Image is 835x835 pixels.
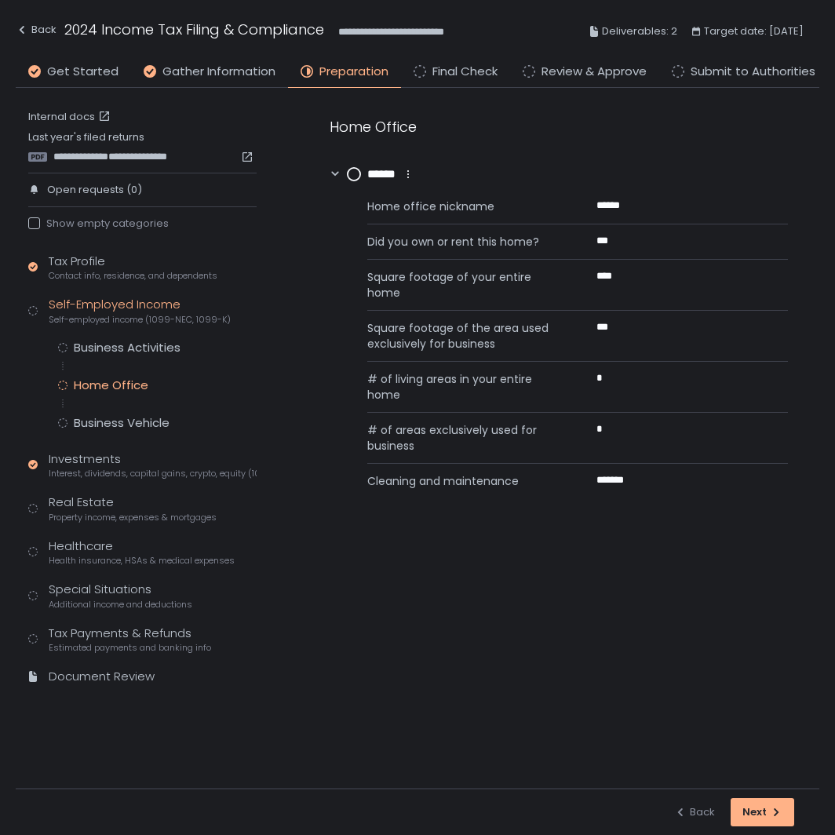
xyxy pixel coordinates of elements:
[49,450,257,480] div: Investments
[74,340,180,356] div: Business Activities
[49,581,192,611] div: Special Situations
[49,314,231,326] span: Self-employed income (1099-NEC, 1099-K)
[49,538,235,567] div: Healthcare
[330,116,788,137] div: Home Office
[367,199,559,214] span: Home office nickname
[49,494,217,523] div: Real Estate
[742,805,782,819] div: Next
[162,63,275,81] span: Gather Information
[691,63,815,81] span: Submit to Authorities
[49,668,155,686] div: Document Review
[367,371,559,403] span: # of living areas in your entire home
[367,320,559,352] span: Square footage of the area used exclusively for business
[49,555,235,567] span: Health insurance, HSAs & medical expenses
[47,63,119,81] span: Get Started
[367,234,559,250] span: Did you own or rent this home?
[28,110,114,124] a: Internal docs
[49,270,217,282] span: Contact info, residence, and dependents
[674,805,715,819] div: Back
[49,253,217,283] div: Tax Profile
[367,473,559,489] span: Cleaning and maintenance
[704,22,804,41] span: Target date: [DATE]
[432,63,498,81] span: Final Check
[541,63,647,81] span: Review & Approve
[602,22,677,41] span: Deliverables: 2
[74,377,148,393] div: Home Office
[64,19,324,40] h1: 2024 Income Tax Filing & Compliance
[49,468,257,479] span: Interest, dividends, capital gains, crypto, equity (1099s, K-1s)
[49,296,231,326] div: Self-Employed Income
[49,625,211,655] div: Tax Payments & Refunds
[28,130,257,163] div: Last year's filed returns
[16,20,57,39] div: Back
[49,599,192,611] span: Additional income and deductions
[674,798,715,826] button: Back
[16,19,57,45] button: Back
[49,642,211,654] span: Estimated payments and banking info
[49,512,217,523] span: Property income, expenses & mortgages
[367,269,559,301] span: Square footage of your entire home
[731,798,794,826] button: Next
[47,183,142,197] span: Open requests (0)
[74,415,170,431] div: Business Vehicle
[319,63,388,81] span: Preparation
[367,422,559,454] span: # of areas exclusively used for business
